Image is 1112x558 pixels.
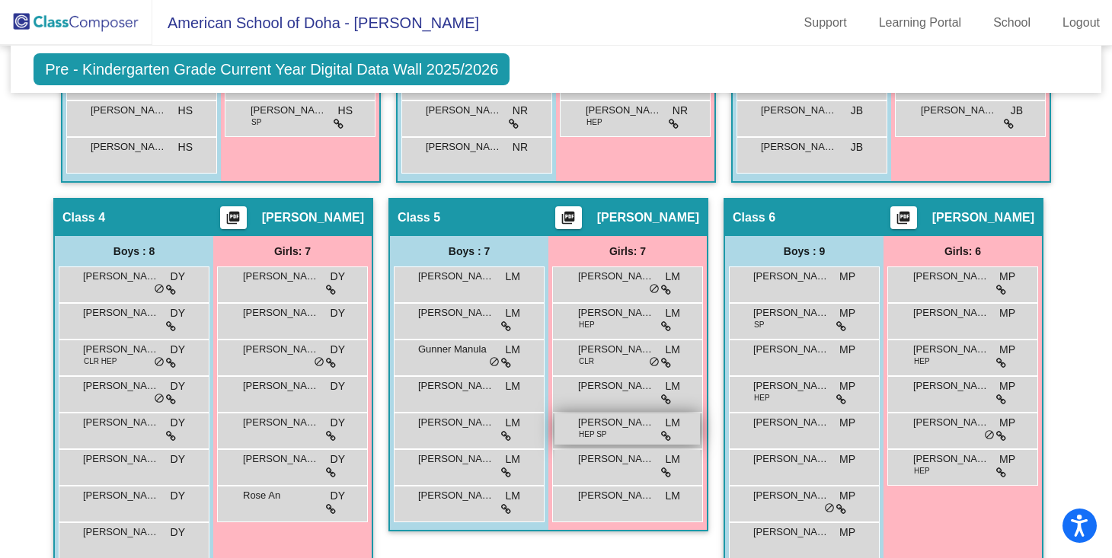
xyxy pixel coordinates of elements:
[331,451,345,467] span: DY
[83,451,159,467] span: [PERSON_NAME]
[171,451,185,467] span: DY
[824,502,835,515] span: do_not_disturb_alt
[999,451,1015,467] span: MP
[83,342,159,357] span: [PERSON_NAME]
[839,488,855,504] span: MP
[851,139,863,155] span: JB
[984,429,995,442] span: do_not_disturb_alt
[91,103,167,118] span: [PERSON_NAME]
[34,53,510,85] span: Pre - Kindergarten Grade Current Year Digital Data Wall 2025/2026
[597,210,699,225] span: [PERSON_NAME]
[224,210,242,231] mat-icon: picture_as_pdf
[981,11,1043,35] a: School
[725,236,884,266] div: Boys : 9
[243,342,319,357] span: [PERSON_NAME]
[666,305,680,321] span: LM
[513,103,528,119] span: NR
[578,415,654,430] span: [PERSON_NAME]
[154,356,165,368] span: do_not_disturb_alt
[666,378,680,394] span: LM
[251,116,261,128] span: SP
[754,392,770,403] span: HEP
[154,393,165,405] span: do_not_disturb_alt
[913,451,989,467] span: [PERSON_NAME]
[999,305,1015,321] span: MP
[152,11,479,35] span: American School of Doha - [PERSON_NAME]
[578,488,654,503] span: [PERSON_NAME]
[649,283,660,295] span: do_not_disturb_alt
[733,210,775,225] span: Class 6
[506,269,520,285] span: LM
[178,139,193,155] span: HS
[418,451,494,467] span: [PERSON_NAME]
[506,305,520,321] span: LM
[666,488,680,504] span: LM
[673,103,688,119] span: NR
[390,236,548,266] div: Boys : 7
[914,465,930,477] span: HEP
[331,305,345,321] span: DY
[83,488,159,503] span: [PERSON_NAME]
[489,356,500,368] span: do_not_disturb_alt
[55,236,213,266] div: Boys : 8
[91,139,167,155] span: [PERSON_NAME]
[753,451,829,467] span: [PERSON_NAME]
[83,525,159,540] span: [PERSON_NAME]
[586,116,602,128] span: HEP
[331,342,345,358] span: DY
[506,488,520,504] span: LM
[178,103,193,119] span: HS
[666,415,680,431] span: LM
[426,103,502,118] span: [PERSON_NAME]
[83,415,159,430] span: [PERSON_NAME] [PERSON_NAME]
[761,103,837,118] span: [PERSON_NAME]
[506,342,520,358] span: LM
[867,11,974,35] a: Learning Portal
[243,378,319,394] span: [PERSON_NAME]
[578,378,654,394] span: [PERSON_NAME]
[578,451,654,467] span: [PERSON_NAME]
[83,378,159,394] span: [PERSON_NAME]
[506,451,520,467] span: LM
[913,342,989,357] span: [PERSON_NAME]
[666,342,680,358] span: LM
[220,206,247,229] button: Print Students Details
[890,206,917,229] button: Print Students Details
[1011,103,1023,119] span: JB
[913,269,989,284] span: [PERSON_NAME]
[171,342,185,358] span: DY
[548,236,707,266] div: Girls: 7
[839,342,855,358] span: MP
[884,236,1042,266] div: Girls: 6
[839,451,855,467] span: MP
[331,269,345,285] span: DY
[913,378,989,394] span: [PERSON_NAME]
[171,269,185,285] span: DY
[84,356,117,367] span: CLR HEP
[171,305,185,321] span: DY
[338,103,353,119] span: HS
[761,139,837,155] span: [PERSON_NAME] "[PERSON_NAME]" Park
[999,342,1015,358] span: MP
[418,415,494,430] span: [PERSON_NAME]
[579,319,595,330] span: HEP
[243,305,319,320] span: [PERSON_NAME]
[418,378,494,394] span: [PERSON_NAME]
[213,236,372,266] div: Girls: 7
[62,210,105,225] span: Class 4
[555,206,582,229] button: Print Students Details
[559,210,577,231] mat-icon: picture_as_pdf
[579,429,607,440] span: HEP SP
[154,283,165,295] span: do_not_disturb_alt
[649,356,660,368] span: do_not_disturb_alt
[513,139,528,155] span: NR
[666,451,680,467] span: LM
[753,305,829,320] span: [PERSON_NAME]
[171,525,185,540] span: DY
[243,269,319,284] span: [PERSON_NAME]
[792,11,859,35] a: Support
[418,305,494,320] span: [PERSON_NAME] [PERSON_NAME]
[331,378,345,394] span: DY
[913,415,989,430] span: [PERSON_NAME]
[586,103,662,118] span: [PERSON_NAME]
